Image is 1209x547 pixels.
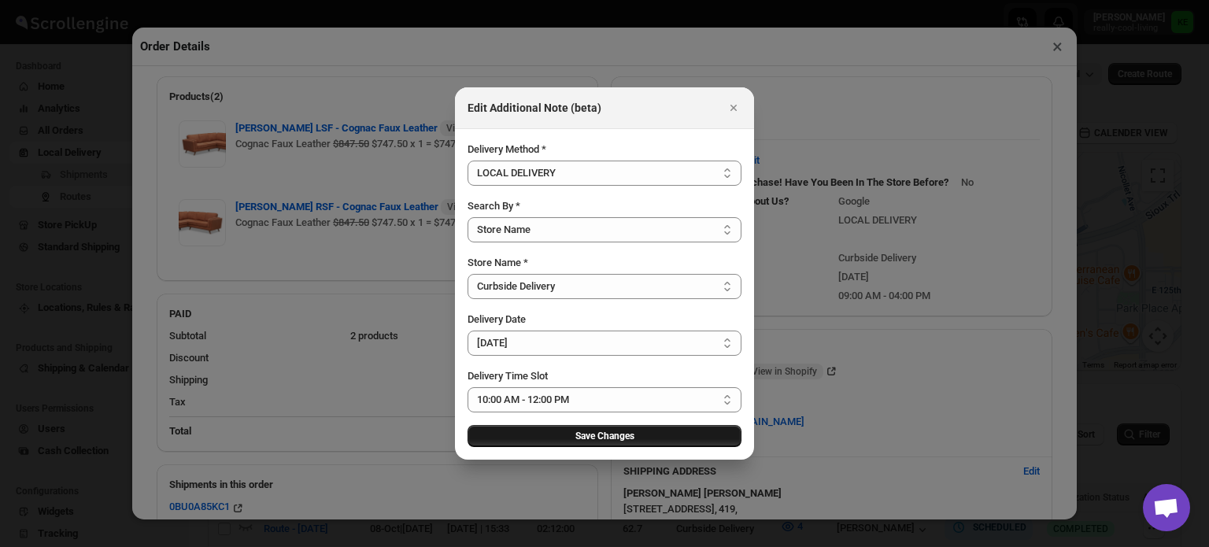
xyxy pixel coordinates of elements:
span: Search By * [468,200,520,212]
span: Delivery Time Slot [468,370,548,382]
button: Save Changes [468,425,741,447]
button: Close [723,97,745,119]
h2: Edit Additional Note (beta) [468,100,601,116]
span: Delivery Date [468,313,526,325]
span: Delivery Method * [468,143,546,155]
span: Store Name * [468,257,528,268]
span: Save Changes [575,430,634,442]
div: Open chat [1143,484,1190,531]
